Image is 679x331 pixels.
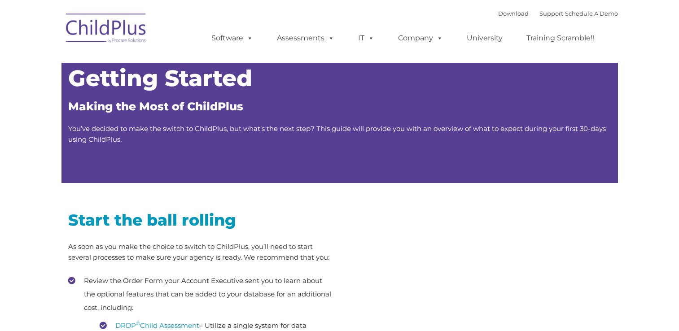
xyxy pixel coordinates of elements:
[517,29,603,47] a: Training Scramble!!
[268,29,343,47] a: Assessments
[389,29,452,47] a: Company
[68,241,333,263] p: As soon as you make the choice to switch to ChildPlus, you’ll need to start several processes to ...
[115,321,199,330] a: DRDP©Child Assessment
[68,100,243,113] span: Making the Most of ChildPlus
[68,124,606,144] span: You’ve decided to make the switch to ChildPlus, but what’s the next step? This guide will provide...
[565,10,618,17] a: Schedule A Demo
[61,7,151,52] img: ChildPlus by Procare Solutions
[202,29,262,47] a: Software
[539,10,563,17] a: Support
[349,29,383,47] a: IT
[498,10,618,17] font: |
[136,320,140,327] sup: ©
[68,210,333,230] h2: Start the ball rolling
[68,65,252,92] span: Getting Started
[498,10,529,17] a: Download
[458,29,512,47] a: University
